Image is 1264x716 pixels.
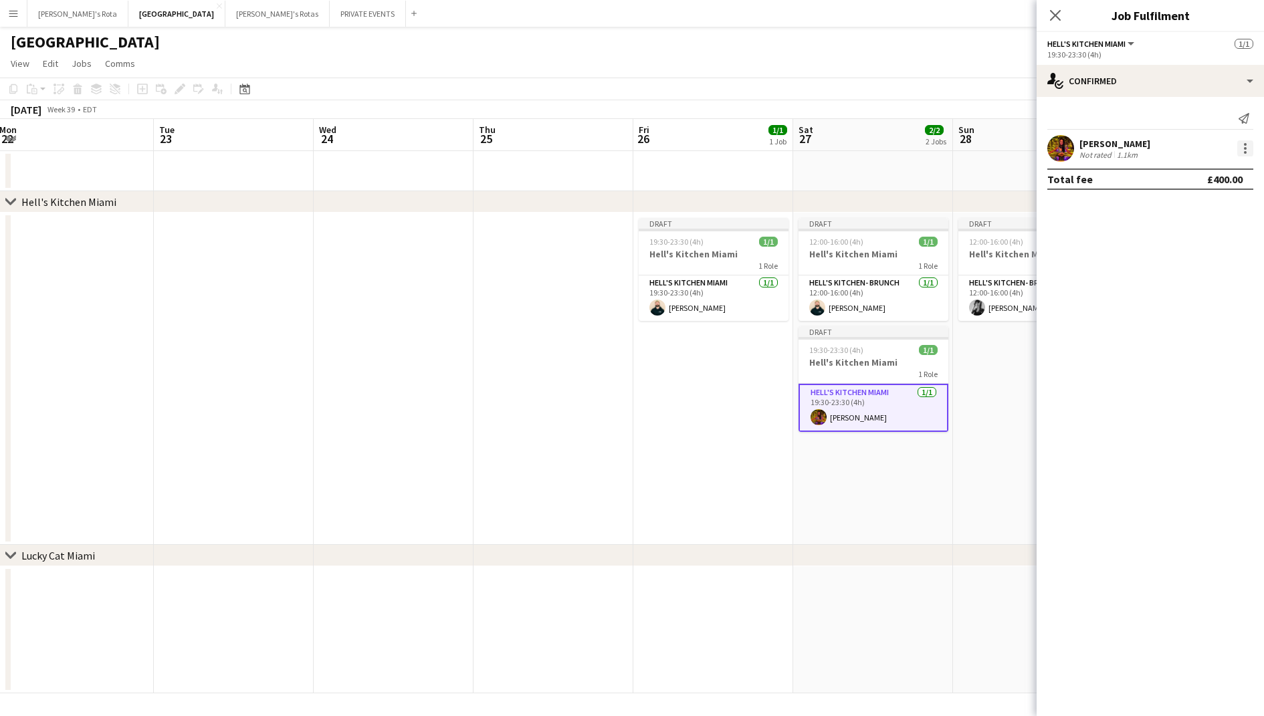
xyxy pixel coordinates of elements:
[925,125,944,135] span: 2/2
[758,261,778,271] span: 1 Role
[11,57,29,70] span: View
[958,218,1108,229] div: Draft
[44,104,78,114] span: Week 39
[11,32,160,52] h1: [GEOGRAPHIC_DATA]
[799,218,948,229] div: Draft
[799,124,813,136] span: Sat
[958,248,1108,260] h3: Hell's Kitchen Miami
[5,55,35,72] a: View
[21,195,116,209] div: Hell's Kitchen Miami
[159,124,175,136] span: Tue
[72,57,92,70] span: Jobs
[128,1,225,27] button: [GEOGRAPHIC_DATA]
[37,55,64,72] a: Edit
[100,55,140,72] a: Comms
[958,218,1108,321] app-job-card: Draft12:00-16:00 (4h)1/1Hell's Kitchen Miami1 RoleHell's Kitchen- BRUNCH1/112:00-16:00 (4h)[PERSO...
[958,124,974,136] span: Sun
[769,136,786,146] div: 1 Job
[926,136,946,146] div: 2 Jobs
[1079,138,1150,150] div: [PERSON_NAME]
[799,326,948,337] div: Draft
[969,237,1023,247] span: 12:00-16:00 (4h)
[797,131,813,146] span: 27
[11,103,41,116] div: [DATE]
[637,131,649,146] span: 26
[799,384,948,432] app-card-role: Hell's Kitchen Miami1/119:30-23:30 (4h)[PERSON_NAME]
[66,55,97,72] a: Jobs
[918,261,938,271] span: 1 Role
[918,369,938,379] span: 1 Role
[809,345,863,355] span: 19:30-23:30 (4h)
[799,356,948,368] h3: Hell's Kitchen Miami
[1207,172,1243,186] div: £400.00
[105,57,135,70] span: Comms
[799,275,948,321] app-card-role: Hell's Kitchen- BRUNCH1/112:00-16:00 (4h)[PERSON_NAME]
[479,124,496,136] span: Thu
[799,326,948,432] app-job-card: Draft19:30-23:30 (4h)1/1Hell's Kitchen Miami1 RoleHell's Kitchen Miami1/119:30-23:30 (4h)[PERSON_...
[21,549,95,562] div: Lucky Cat Miami
[157,131,175,146] span: 23
[225,1,330,27] button: [PERSON_NAME]'s Rotas
[1047,172,1093,186] div: Total fee
[1235,39,1253,49] span: 1/1
[43,57,58,70] span: Edit
[330,1,406,27] button: PRIVATE EVENTS
[1047,39,1126,49] span: Hell's Kitchen Miami
[639,275,788,321] app-card-role: Hell's Kitchen Miami1/119:30-23:30 (4h)[PERSON_NAME]
[759,237,778,247] span: 1/1
[477,131,496,146] span: 25
[799,218,948,321] app-job-card: Draft12:00-16:00 (4h)1/1Hell's Kitchen Miami1 RoleHell's Kitchen- BRUNCH1/112:00-16:00 (4h)[PERSO...
[83,104,97,114] div: EDT
[1114,150,1140,160] div: 1.1km
[317,131,336,146] span: 24
[919,237,938,247] span: 1/1
[27,1,128,27] button: [PERSON_NAME]'s Rota
[639,218,788,321] app-job-card: Draft19:30-23:30 (4h)1/1Hell's Kitchen Miami1 RoleHell's Kitchen Miami1/119:30-23:30 (4h)[PERSON_...
[1037,65,1264,97] div: Confirmed
[1079,150,1114,160] div: Not rated
[1047,49,1253,59] div: 19:30-23:30 (4h)
[958,275,1108,321] app-card-role: Hell's Kitchen- BRUNCH1/112:00-16:00 (4h)[PERSON_NAME]
[639,248,788,260] h3: Hell's Kitchen Miami
[809,237,863,247] span: 12:00-16:00 (4h)
[799,248,948,260] h3: Hell's Kitchen Miami
[1037,7,1264,24] h3: Job Fulfilment
[639,124,649,136] span: Fri
[768,125,787,135] span: 1/1
[956,131,974,146] span: 28
[1047,39,1136,49] button: Hell's Kitchen Miami
[319,124,336,136] span: Wed
[639,218,788,229] div: Draft
[649,237,704,247] span: 19:30-23:30 (4h)
[919,345,938,355] span: 1/1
